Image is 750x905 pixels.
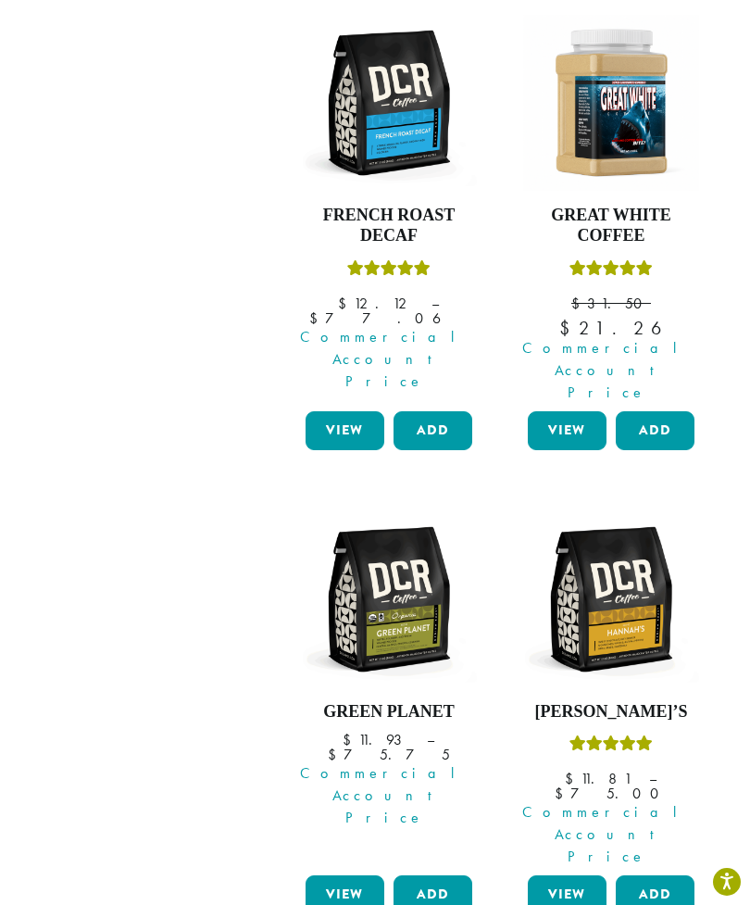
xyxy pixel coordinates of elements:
span: $ [571,294,587,313]
bdi: 75.75 [328,745,450,764]
h4: Great White Coffee [523,206,699,245]
img: DCR-12oz-French-Roast-Decaf-Stock-scaled.png [301,15,477,191]
a: Green Planet Commercial Account Price [301,511,477,869]
h4: Green Planet [301,702,477,723]
div: Rated 5.00 out of 5 [569,733,653,760]
bdi: 77.06 [309,308,468,328]
span: Commercial Account Price [516,801,699,868]
a: French Roast DecafRated 5.00 out of 5 Commercial Account Price [301,15,477,403]
a: Great White CoffeeRated 5.00 out of 5 $31.50 Commercial Account Price [523,15,699,403]
h4: French Roast Decaf [301,206,477,245]
span: $ [565,769,581,788]
div: Rated 5.00 out of 5 [347,258,431,285]
h4: [PERSON_NAME]’s [523,702,699,723]
bdi: 11.81 [565,769,631,788]
span: $ [559,316,579,340]
span: $ [555,784,570,803]
img: DCR-12oz-FTO-Green-Planet-Stock-scaled.png [301,511,477,687]
bdi: 75.00 [555,784,668,803]
span: – [431,294,439,313]
a: View [306,411,384,450]
span: $ [338,294,354,313]
span: $ [309,308,325,328]
span: $ [343,730,358,749]
div: Rated 5.00 out of 5 [569,258,653,285]
span: – [427,730,434,749]
span: Commercial Account Price [294,762,477,829]
a: View [528,411,606,450]
span: $ [328,745,344,764]
button: Add [616,411,694,450]
bdi: 12.12 [338,294,414,313]
img: DCR-12oz-Hannahs-Stock-scaled.png [523,511,699,687]
bdi: 31.50 [571,294,651,313]
img: Great_White_Ground_Espresso_2.png [523,15,699,191]
span: Commercial Account Price [516,337,699,404]
span: – [649,769,656,788]
bdi: 21.26 [559,316,662,340]
button: Add [394,411,472,450]
span: Commercial Account Price [294,326,477,393]
a: [PERSON_NAME]’sRated 5.00 out of 5 Commercial Account Price [523,511,699,869]
bdi: 11.93 [343,730,409,749]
